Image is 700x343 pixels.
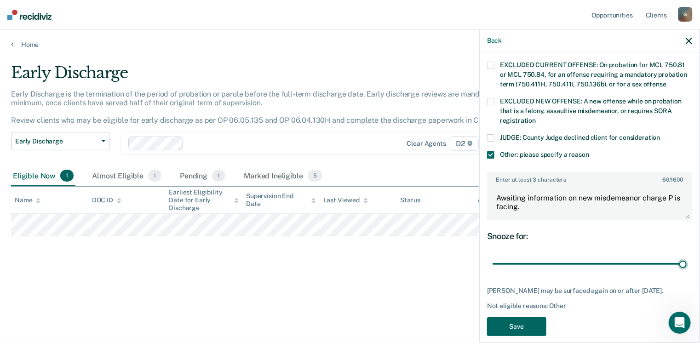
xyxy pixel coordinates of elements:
div: Pending [178,166,227,186]
div: Eligible Now [11,166,75,186]
span: EXCLUDED NEW OFFENSE: A new offense while on probation that is a felony, assaultive misdemeanor, ... [500,97,682,124]
span: 1 [212,170,225,182]
button: Back [487,37,502,45]
div: Supervision End Date [246,192,316,208]
span: EXCLUDED CURRENT OFFENSE: On probation for MCL 750.81 or MCL 750.84, for an offense requiring a m... [500,61,687,88]
div: Almost Eligible [90,166,163,186]
span: 1 [148,170,161,182]
div: Marked Ineligible [242,166,324,186]
div: Assigned to [477,196,521,204]
div: Snooze for: [487,231,692,241]
div: Not eligible reasons: Other [487,302,692,310]
div: G [678,7,693,22]
span: 60 [662,177,669,183]
div: [PERSON_NAME] may be surfaced again on or after [DATE]. [487,287,692,295]
button: Save [487,317,546,336]
span: Early Discharge [15,137,98,145]
span: / 1600 [662,177,683,183]
div: Status [401,196,420,204]
div: Earliest Eligibility Date for Early Discharge [169,189,239,212]
p: Early Discharge is the termination of the period of probation or parole before the full-term disc... [11,90,505,125]
span: 1 [60,170,74,182]
textarea: Awaiting information on new misdemeanor charge P is facing. [488,185,691,219]
div: Last Viewed [323,196,368,204]
div: Name [15,196,40,204]
span: D2 [450,136,479,151]
span: 5 [308,170,322,182]
label: Enter at least 3 characters [488,173,691,183]
div: DOC ID [92,196,121,204]
div: Clear agents [407,140,446,148]
span: Other: please specify a reason [500,151,589,158]
iframe: Intercom live chat [669,312,691,334]
a: Home [11,40,689,49]
span: JUDGE: County Judge declined client for consideration [500,134,660,141]
img: Recidiviz [7,10,52,20]
div: Early Discharge [11,63,536,90]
